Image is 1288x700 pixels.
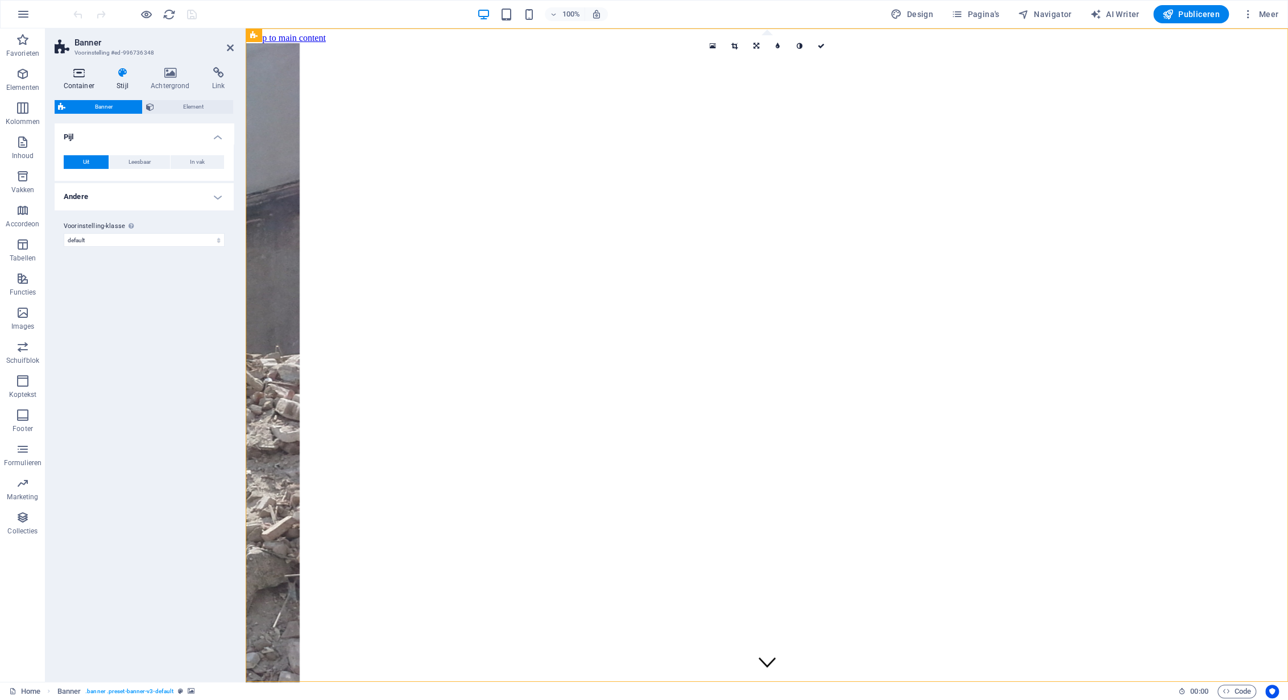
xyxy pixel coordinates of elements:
p: Formulieren [4,458,42,467]
h6: 100% [562,7,580,21]
span: Element [158,100,230,114]
a: Bevestig ( Ctrl ⏎ ) [810,35,832,57]
button: Pagina's [947,5,1004,23]
h6: Sessietijd [1178,685,1208,698]
label: Voorinstelling-klasse [64,219,225,233]
span: In vak [190,155,205,169]
span: Pagina's [951,9,1000,20]
i: Dit element is een aanpasbare voorinstelling [178,688,183,694]
h4: Pijl [55,123,234,144]
i: Dit element bevat een achtergrond [188,688,194,694]
button: Element [143,100,234,114]
span: Banner [69,100,139,114]
span: Meer [1243,9,1278,20]
h4: Andere [55,183,234,210]
p: Koptekst [9,390,37,399]
p: Collecties [7,527,38,536]
p: Favorieten [6,49,39,58]
h4: Container [55,67,108,91]
span: Navigator [1018,9,1072,20]
a: Vervagen [767,35,789,57]
button: Navigator [1013,5,1076,23]
p: Functies [10,288,36,297]
i: Pagina opnieuw laden [163,8,176,21]
a: Skip to main content [5,5,80,14]
span: 00 00 [1190,685,1208,698]
h4: Achtergrond [142,67,203,91]
p: Tabellen [10,254,36,263]
a: Grijswaarden [789,35,810,57]
a: Bijsnijdmodus [724,35,746,57]
button: Leesbaar [109,155,170,169]
span: Uit [83,155,89,169]
button: Publiceren [1153,5,1229,23]
div: Design (Ctrl+Alt+Y) [886,5,938,23]
span: : [1198,687,1200,695]
span: Klik om te selecteren, dubbelklik om te bewerken [57,685,81,698]
span: Design [891,9,933,20]
h2: Banner [74,38,234,48]
button: Design [886,5,938,23]
a: Oriëntatie wijzigen [746,35,767,57]
p: Accordeon [6,219,39,229]
p: Elementen [6,83,39,92]
a: Selecteer bestanden uit Bestandsbeheer, stockfoto's, of upload een of meer bestanden [702,35,724,57]
button: 100% [545,7,585,21]
p: Schuifblok [6,356,39,365]
p: Kolommen [6,117,40,126]
button: In vak [171,155,224,169]
p: Footer [13,424,33,433]
button: Banner [55,100,142,114]
nav: breadcrumb [57,685,195,698]
h3: Voorinstelling #ed-996736348 [74,48,211,58]
span: Code [1223,685,1251,698]
p: Inhoud [12,151,34,160]
button: Meer [1238,5,1283,23]
span: . banner .preset-banner-v3-default [85,685,173,698]
a: Klik om selectie op te heffen, dubbelklik om Pagina's te open [9,685,40,698]
p: Marketing [7,492,38,502]
p: Images [11,322,35,331]
span: Publiceren [1162,9,1220,20]
span: Leesbaar [129,155,151,169]
h4: Link [203,67,234,91]
span: AI Writer [1090,9,1140,20]
button: AI Writer [1086,5,1144,23]
h4: Stijl [108,67,142,91]
button: reload [162,7,176,21]
button: Usercentrics [1265,685,1279,698]
button: Code [1217,685,1256,698]
p: Vakken [11,185,35,194]
button: Uit [64,155,109,169]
